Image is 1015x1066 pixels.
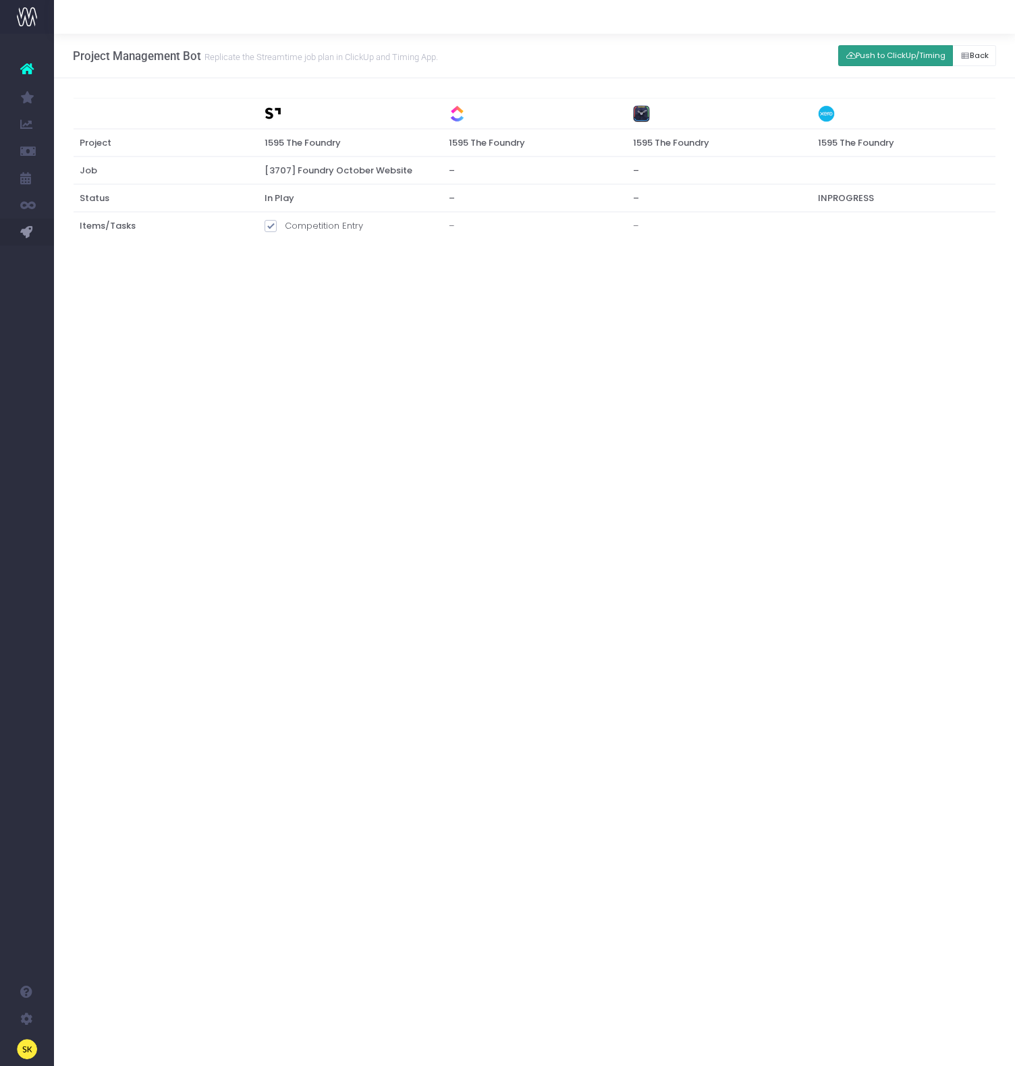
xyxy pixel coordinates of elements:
[265,136,341,150] span: 1595 The Foundry
[811,184,995,212] th: INPROGRESS
[258,184,442,212] th: In Play
[818,105,835,122] img: xero-color.png
[74,157,258,184] th: Job
[627,157,811,184] th: –
[627,212,811,246] td: –
[74,184,258,212] th: Status
[449,105,466,122] img: clickup-color.png
[442,157,626,184] th: –
[201,49,438,63] small: Replicate the Streamtime job plan in ClickUp and Timing App.
[74,129,258,157] th: Project
[449,136,525,150] span: 1595 The Foundry
[627,184,811,212] th: –
[633,105,650,122] img: timing-color.png
[952,45,996,66] button: Back
[818,136,894,150] span: 1595 The Foundry
[838,42,996,69] div: Small button group
[442,184,626,212] th: –
[74,212,258,246] th: Items/Tasks
[265,219,363,233] label: Competition Entry
[838,45,953,66] button: Push to ClickUp/Timing
[73,49,438,63] h3: Project Management Bot
[17,1039,37,1059] img: images/default_profile_image.png
[442,212,626,246] td: –
[265,105,281,122] img: streamtime_fav.png
[633,136,709,150] span: 1595 The Foundry
[265,164,412,177] span: [3707] Foundry October Website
